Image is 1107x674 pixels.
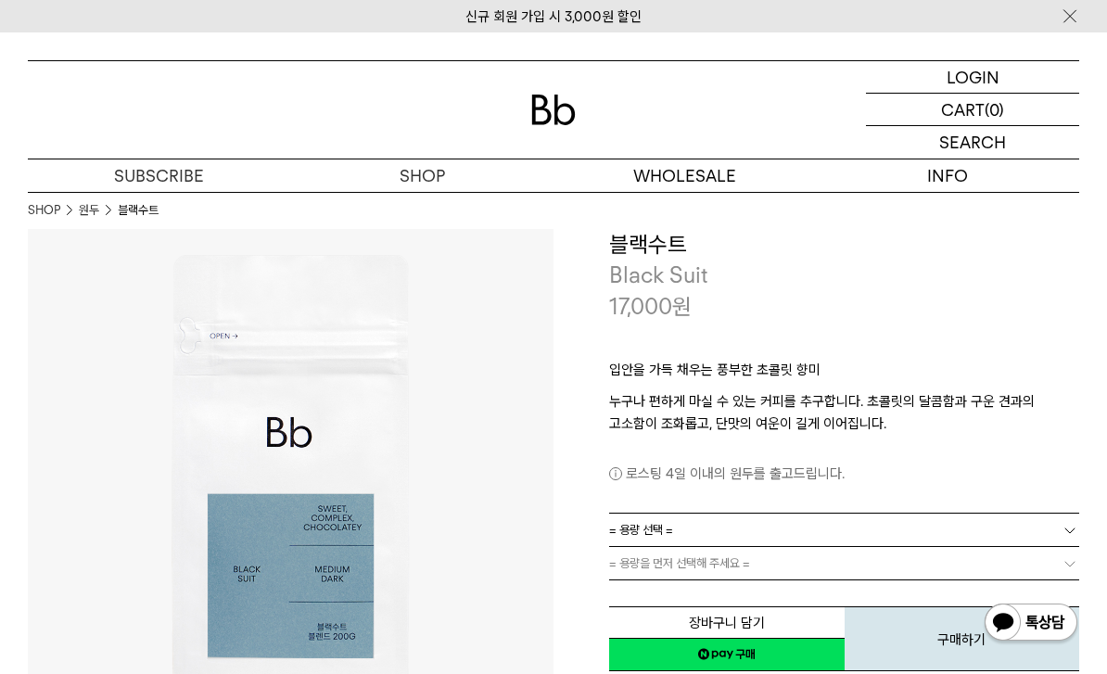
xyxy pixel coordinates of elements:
a: 신규 회원 가입 시 3,000원 할인 [465,8,642,25]
button: 장바구니 담기 [609,606,845,639]
a: CART (0) [866,94,1079,126]
a: SHOP [28,201,60,220]
p: (0) [985,94,1004,125]
button: 구매하기 [845,606,1080,671]
p: 누구나 편하게 마실 수 있는 커피를 추구합니다. 초콜릿의 달콤함과 구운 견과의 고소함이 조화롭고, 단맛의 여운이 길게 이어집니다. [609,390,1079,435]
span: = 용량 선택 = [609,514,673,546]
p: LOGIN [947,61,999,93]
a: 새창 [609,638,845,671]
h3: 블랙수트 [609,229,1079,261]
span: 원 [672,293,692,320]
li: 블랙수트 [118,201,159,220]
img: 로고 [531,95,576,125]
p: INFO [817,159,1080,192]
p: CART [941,94,985,125]
a: 원두 [79,201,99,220]
p: SEARCH [939,126,1006,159]
a: SUBSCRIBE [28,159,291,192]
span: = 용량을 먼저 선택해 주세요 = [609,547,750,579]
p: 로스팅 4일 이내의 원두를 출고드립니다. [609,463,1079,485]
img: 카카오톡 채널 1:1 채팅 버튼 [983,602,1079,646]
p: 입안을 가득 채우는 풍부한 초콜릿 향미 [609,359,1079,390]
p: Black Suit [609,260,1079,291]
p: 17,000 [609,291,692,323]
a: SHOP [291,159,554,192]
p: WHOLESALE [553,159,817,192]
a: LOGIN [866,61,1079,94]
